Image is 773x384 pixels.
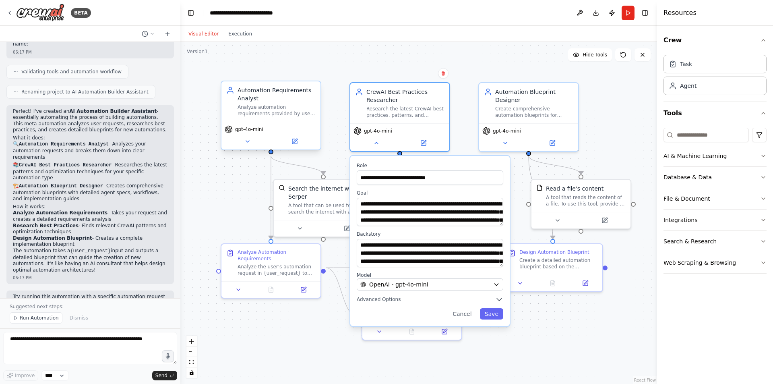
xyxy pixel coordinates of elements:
g: Edge from 7c287f45-9e3a-4109-a688-12e1807cf8c9 to 16c0c8f8-1fe0-41f7-a53b-db8b662eaa6c [267,156,275,239]
button: Send [152,371,177,380]
div: Analyze the user's automation request in {user_request} to identify key requirements, objectives,... [238,264,316,276]
div: FileReadToolRead a file's contentA tool that reads the content of a file. To use this tool, provi... [531,179,631,229]
span: Validating tools and automation workflow [21,68,122,75]
div: Analyze Automation Requirements [238,249,316,262]
button: Cancel [448,308,476,320]
div: Crew [663,52,767,102]
button: Improve [3,370,38,381]
button: zoom in [186,336,197,347]
div: Read a file's content [546,185,604,193]
button: Switch to previous chat [138,29,158,39]
div: Create comprehensive automation blueprints for {user_request} based on requirements analysis and ... [495,106,573,118]
div: A tool that reads the content of a file. To use this tool, provide a 'file_path' parameter with t... [546,194,626,207]
div: Tools [663,125,767,280]
div: Research the latest CrewAI best practices, patterns, and optimization techniques for {automation_... [366,106,444,118]
button: Hide Tools [568,48,612,61]
button: Open in side panel [529,138,575,148]
code: {user_request} [70,248,111,254]
button: Run Automation [10,312,62,324]
p: 📚 - Researches the latest patterns and optimization techniques for your specific automation type [13,162,167,181]
a: React Flow attribution [634,378,656,382]
div: Automation Blueprint Designer [495,88,573,104]
span: Run Automation [20,315,59,321]
div: Design Automation Blueprint [519,249,589,255]
img: Logo [16,4,64,22]
button: zoom out [186,347,197,357]
button: Open in side panel [272,137,317,146]
g: Edge from e47bb11b-50a5-4eaf-8323-cc2f4c9e90c6 to bf9f02a6-a519-46db-aceb-1520ecccfa24 [396,154,416,287]
div: Design Automation BlueprintCreate a detailed automation blueprint based on the requirements analy... [502,243,603,292]
div: BETA [71,8,91,18]
div: Create a detailed automation blueprint based on the requirements analysis and best practices rese... [519,257,597,270]
label: Role [357,162,503,169]
span: OpenAI - gpt-4o-mini [369,280,428,289]
li: - Finds relevant CrewAI patterns and optimization techniques [13,223,167,235]
button: Integrations [663,210,767,230]
img: SerperDevTool [279,185,285,191]
div: CrewAI Best Practices ResearcherResearch the latest CrewAI best practices, patterns, and optimiza... [349,82,450,152]
button: Save [480,308,503,320]
button: fit view [186,357,197,367]
button: Start a new chat [161,29,174,39]
button: Visual Editor [184,29,223,39]
button: Search & Research [663,231,767,252]
label: Model [357,272,503,278]
button: No output available [536,278,570,288]
button: Web Scraping & Browsing [663,252,767,273]
div: Automation Requirements AnalystAnalyze automation requirements provided by users in {user_request... [221,82,321,152]
button: Tools [663,102,767,125]
div: 06:17 PM [13,49,167,55]
nav: breadcrumb [210,9,291,17]
img: FileReadTool [536,185,543,191]
p: The automation takes a input and outputs a detailed blueprint that can guide the creation of new ... [13,248,167,273]
button: Open in side panel [582,216,627,225]
div: Analyze automation requirements provided by users in {user_request} and break them down into clea... [238,104,316,117]
p: Try running this automation with a specific automation request to see how it analyzes requirement... [13,294,167,313]
h2: How it works: [13,204,167,210]
button: Open in side panel [571,278,599,288]
code: Automation Requirements Analyst [19,141,109,147]
li: - Creates a complete implementation blueprint [13,235,167,248]
span: gpt-4o-mini [235,126,263,133]
strong: Design Automation Blueprint [13,235,92,241]
div: Agent [680,82,697,90]
button: Hide left sidebar [185,7,196,19]
button: Advanced Options [357,295,503,303]
button: Open in side panel [401,138,446,148]
button: OpenAI - gpt-4o-mini [357,278,503,291]
button: Execution [223,29,257,39]
button: Dismiss [66,312,92,324]
button: No output available [254,285,288,295]
span: Advanced Options [357,296,401,303]
button: Delete node [438,68,449,79]
h4: Resources [663,8,697,18]
div: Automation Blueprint DesignerCreate comprehensive automation blueprints for {user_request} based ... [478,82,579,152]
button: Database & Data [663,167,767,188]
code: Automation Blueprint Designer [19,183,103,189]
button: Hide right sidebar [639,7,651,19]
g: Edge from 16c0c8f8-1fe0-41f7-a53b-db8b662eaa6c to 14554607-6506-4d1f-9aad-24ba51501fe1 [326,264,498,272]
strong: AI Automation Builder Assistant [69,108,157,114]
strong: Analyze Automation Requirements [13,210,107,216]
button: toggle interactivity [186,367,197,378]
div: SerperDevToolSearch the internet with SerperA tool that can be used to search the internet with a... [273,179,374,237]
g: Edge from 16c0c8f8-1fe0-41f7-a53b-db8b662eaa6c to bf9f02a6-a519-46db-aceb-1520ecccfa24 [326,264,357,320]
p: Suggested next steps: [10,303,171,310]
div: Analyze Automation RequirementsAnalyze the user's automation request in {user_request} to identif... [221,243,321,299]
div: Version 1 [187,48,208,55]
label: Backstory [357,231,503,237]
button: No output available [395,327,429,336]
div: A tool that can be used to search the internet with a search_query. Supports different search typ... [288,202,368,215]
div: Automation Requirements Analyst [238,86,316,102]
p: Perfect! I've created an - essentially automating the process of building automations. This meta-... [13,108,167,133]
g: Edge from e0d35e06-23ac-40f6-a983-8598392db973 to a7707a18-80df-4d07-aa15-de8dd903f4d0 [525,156,585,174]
div: Search the internet with Serper [288,185,368,201]
button: Crew [663,29,767,52]
div: 06:17 PM [13,275,167,281]
span: Renaming project to AI Automation Builder Assistant [21,89,149,95]
div: React Flow controls [186,336,197,378]
button: File & Document [663,188,767,209]
button: Open in side panel [324,224,370,233]
button: AI & Machine Learning [663,145,767,166]
p: 🏗️ - Creates comprehensive automation blueprints with detailed agent specs, workflows, and implem... [13,183,167,202]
